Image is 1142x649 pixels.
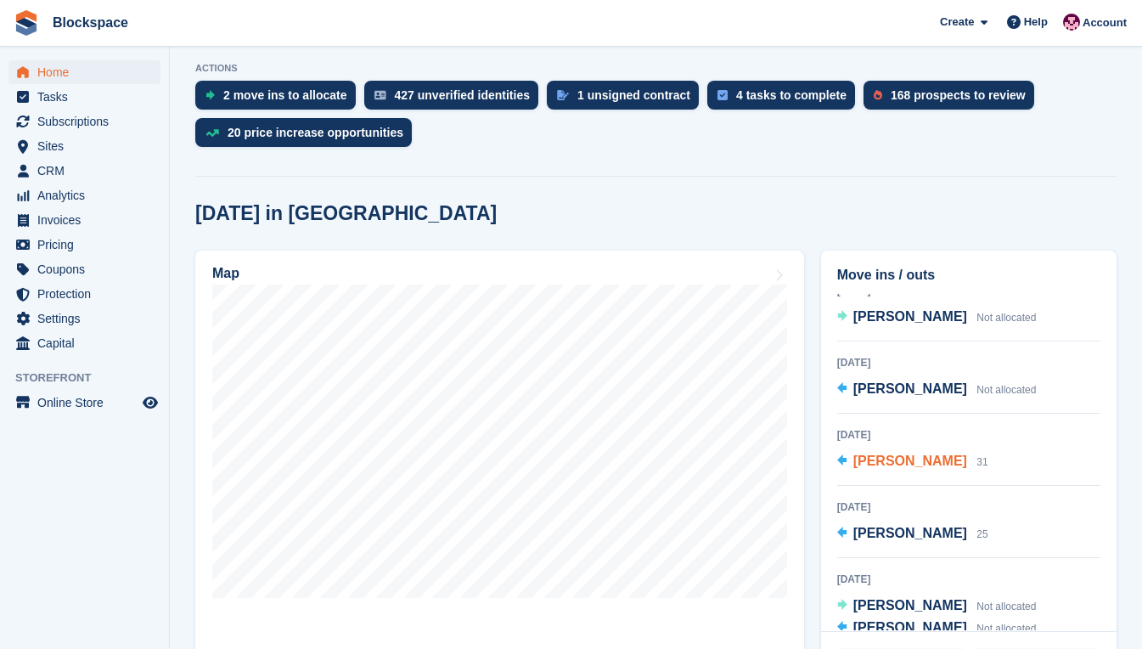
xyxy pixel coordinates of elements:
[853,381,967,396] span: [PERSON_NAME]
[8,60,160,84] a: menu
[853,598,967,612] span: [PERSON_NAME]
[874,90,882,100] img: prospect-51fa495bee0391a8d652442698ab0144808aea92771e9ea1ae160a38d050c398.svg
[976,623,1036,635] span: Not allocated
[374,90,386,100] img: verify_identity-adf6edd0f0f0b5bbfe63781bf79b02c33cf7c696d77639b501bdc392416b5a36.svg
[14,10,39,36] img: stora-icon-8386f47178a22dfd0bd8f6a31ec36ba5ce8667c1dd55bd0f319d3a0aa187defe.svg
[837,379,1037,401] a: [PERSON_NAME] Not allocated
[37,208,139,232] span: Invoices
[547,81,707,118] a: 1 unsigned contract
[195,81,364,118] a: 2 move ins to allocate
[837,523,988,545] a: [PERSON_NAME] 25
[837,572,1100,587] div: [DATE]
[837,265,1100,285] h2: Move ins / outs
[8,331,160,355] a: menu
[837,307,1037,329] a: [PERSON_NAME] Not allocated
[37,331,139,355] span: Capital
[8,282,160,306] a: menu
[976,528,987,540] span: 25
[8,85,160,109] a: menu
[195,202,497,225] h2: [DATE] in [GEOGRAPHIC_DATA]
[8,233,160,257] a: menu
[853,620,967,635] span: [PERSON_NAME]
[8,159,160,183] a: menu
[37,233,139,257] span: Pricing
[837,499,1100,515] div: [DATE]
[37,159,139,183] span: CRM
[364,81,548,118] a: 427 unverified identities
[195,118,420,155] a: 20 price increase opportunities
[853,454,967,468] span: [PERSON_NAME]
[717,90,728,100] img: task-75834270c22a3079a89374b754ae025e5fb1db73e45f91037f5363f120a921f8.svg
[140,392,160,413] a: Preview store
[837,595,1037,618] a: [PERSON_NAME] Not allocated
[37,307,139,330] span: Settings
[736,88,847,102] div: 4 tasks to complete
[853,526,967,540] span: [PERSON_NAME]
[976,601,1036,612] span: Not allocated
[37,257,139,281] span: Coupons
[837,355,1100,370] div: [DATE]
[46,8,135,37] a: Blockspace
[37,60,139,84] span: Home
[976,312,1036,324] span: Not allocated
[577,88,690,102] div: 1 unsigned contract
[707,81,864,118] a: 4 tasks to complete
[212,266,239,281] h2: Map
[37,282,139,306] span: Protection
[195,63,1117,74] p: ACTIONS
[395,88,531,102] div: 427 unverified identities
[8,307,160,330] a: menu
[864,81,1043,118] a: 168 prospects to review
[37,85,139,109] span: Tasks
[37,391,139,415] span: Online Store
[1083,14,1127,31] span: Account
[205,129,219,137] img: price_increase_opportunities-93ffe204e8149a01c8c9dc8f82e8f89637d9d84a8eef4429ea346261dce0b2c0.svg
[8,110,160,133] a: menu
[1024,14,1048,31] span: Help
[8,257,160,281] a: menu
[223,88,347,102] div: 2 move ins to allocate
[976,456,987,468] span: 31
[891,88,1026,102] div: 168 prospects to review
[15,370,169,387] span: Storefront
[557,90,569,100] img: contract_signature_icon-13c848040528278c33f63329250d36e43548de30e8caae1d1a13099fd9432cc5.svg
[8,183,160,207] a: menu
[837,618,1037,640] a: [PERSON_NAME] Not allocated
[228,126,403,139] div: 20 price increase opportunities
[853,309,967,324] span: [PERSON_NAME]
[976,384,1036,396] span: Not allocated
[37,110,139,133] span: Subscriptions
[205,90,215,100] img: move_ins_to_allocate_icon-fdf77a2bb77ea45bf5b3d319d69a93e2d87916cf1d5bf7949dd705db3b84f3ca.svg
[8,134,160,158] a: menu
[8,208,160,232] a: menu
[37,134,139,158] span: Sites
[837,451,988,473] a: [PERSON_NAME] 31
[940,14,974,31] span: Create
[8,391,160,415] a: menu
[1063,14,1080,31] img: Blockspace
[837,427,1100,443] div: [DATE]
[37,183,139,207] span: Analytics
